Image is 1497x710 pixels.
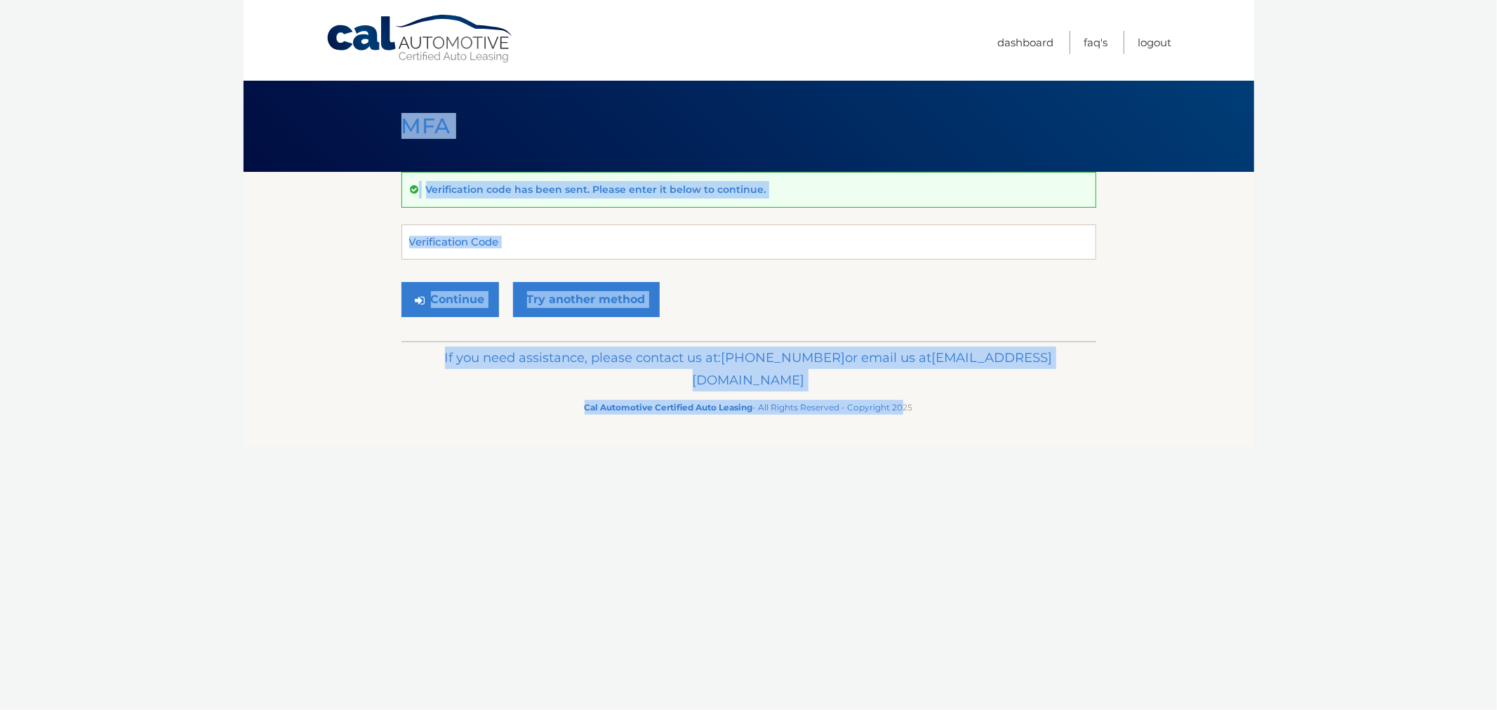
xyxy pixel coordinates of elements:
[401,225,1096,260] input: Verification Code
[1084,31,1108,54] a: FAQ's
[411,400,1087,415] p: - All Rights Reserved - Copyright 2025
[426,183,766,196] p: Verification code has been sent. Please enter it below to continue.
[326,14,515,64] a: Cal Automotive
[1138,31,1172,54] a: Logout
[513,282,660,317] a: Try another method
[401,113,451,139] span: MFA
[693,349,1053,388] span: [EMAIL_ADDRESS][DOMAIN_NAME]
[998,31,1054,54] a: Dashboard
[585,402,753,413] strong: Cal Automotive Certified Auto Leasing
[721,349,846,366] span: [PHONE_NUMBER]
[411,347,1087,391] p: If you need assistance, please contact us at: or email us at
[401,282,499,317] button: Continue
